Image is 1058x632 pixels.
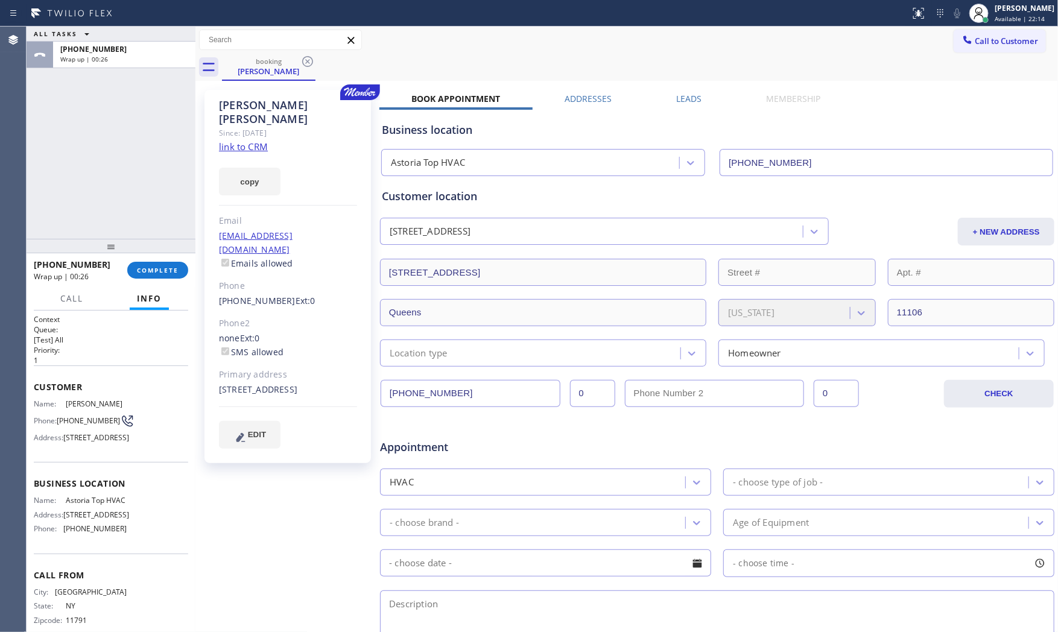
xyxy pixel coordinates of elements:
[380,299,706,326] input: City
[34,381,188,393] span: Customer
[63,433,129,442] span: [STREET_ADDRESS]
[958,218,1054,245] button: + NEW ADDRESS
[944,380,1054,408] button: CHECK
[240,332,260,344] span: Ext: 0
[60,44,127,54] span: [PHONE_NUMBER]
[380,259,706,286] input: Address
[390,516,459,529] div: - choose brand -
[34,259,110,270] span: [PHONE_NUMBER]
[888,259,1055,286] input: Apt. #
[34,496,66,505] span: Name:
[55,587,127,596] span: [GEOGRAPHIC_DATA]
[219,368,357,382] div: Primary address
[720,149,1053,176] input: Phone Number
[949,5,966,22] button: Mute
[34,569,188,581] span: Call From
[53,287,90,311] button: Call
[57,416,120,425] span: [PHONE_NUMBER]
[219,230,293,255] a: [EMAIL_ADDRESS][DOMAIN_NAME]
[66,616,126,625] span: 11791
[382,122,1053,138] div: Business location
[728,346,781,360] div: Homeowner
[34,416,57,425] span: Phone:
[137,293,162,304] span: Info
[34,271,89,282] span: Wrap up | 00:26
[390,346,448,360] div: Location type
[570,380,615,407] input: Ext.
[390,225,470,239] div: [STREET_ADDRESS]
[34,433,63,442] span: Address:
[248,430,266,439] span: EDIT
[200,30,361,49] input: Search
[296,295,315,306] span: Ext: 0
[733,557,794,569] span: - choose time -
[34,335,188,345] p: [Test] All
[127,262,188,279] button: COMPLETE
[219,421,280,449] button: EDIT
[221,259,229,267] input: Emails allowed
[565,93,612,104] label: Addresses
[411,93,500,104] label: Book Appointment
[137,266,179,274] span: COMPLETE
[34,345,188,355] h2: Priority:
[34,601,66,610] span: State:
[34,324,188,335] h2: Queue:
[766,93,820,104] label: Membership
[954,30,1046,52] button: Call to Customer
[219,332,357,359] div: none
[814,380,859,407] input: Ext. 2
[219,317,357,330] div: Phone2
[34,314,188,324] h1: Context
[221,347,229,355] input: SMS allowed
[34,524,63,533] span: Phone:
[219,295,296,306] a: [PHONE_NUMBER]
[66,496,126,505] span: Astoria Top HVAC
[381,380,560,407] input: Phone Number
[219,98,357,126] div: [PERSON_NAME] [PERSON_NAME]
[223,66,314,77] div: [PERSON_NAME]
[60,55,108,63] span: Wrap up | 00:26
[60,293,83,304] span: Call
[34,587,55,596] span: City:
[390,475,414,489] div: HVAC
[34,30,77,38] span: ALL TASKS
[66,399,126,408] span: [PERSON_NAME]
[219,168,280,195] button: copy
[219,141,268,153] a: link to CRM
[130,287,169,311] button: Info
[223,54,314,80] div: Mike Moyer
[391,156,465,170] div: Astoria Top HVAC
[219,346,284,358] label: SMS allowed
[34,478,188,489] span: Business location
[27,27,101,41] button: ALL TASKS
[34,510,63,519] span: Address:
[995,14,1045,23] span: Available | 22:14
[995,3,1054,13] div: [PERSON_NAME]
[34,616,66,625] span: Zipcode:
[219,279,357,293] div: Phone
[975,36,1038,46] span: Call to Customer
[888,299,1055,326] input: ZIP
[66,601,126,610] span: NY
[625,380,805,407] input: Phone Number 2
[219,214,357,228] div: Email
[733,475,823,489] div: - choose type of job -
[733,516,809,529] div: Age of Equipment
[63,524,127,533] span: [PHONE_NUMBER]
[382,188,1053,204] div: Customer location
[34,355,188,365] p: 1
[380,439,603,455] span: Appointment
[34,399,66,408] span: Name:
[380,549,711,577] input: - choose date -
[676,93,702,104] label: Leads
[219,126,357,140] div: Since: [DATE]
[219,258,293,269] label: Emails allowed
[63,510,129,519] span: [STREET_ADDRESS]
[219,383,357,397] div: [STREET_ADDRESS]
[718,259,876,286] input: Street #
[223,57,314,66] div: booking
